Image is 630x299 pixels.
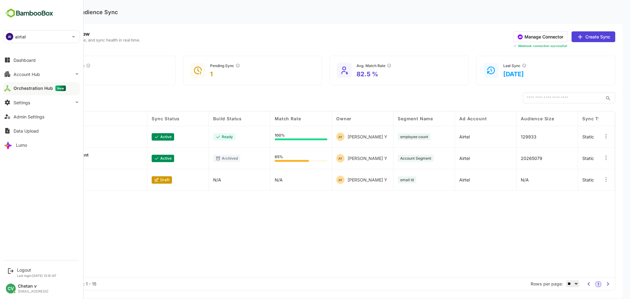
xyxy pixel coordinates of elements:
div: Anjan Y [315,133,366,141]
p: 2 [42,70,69,78]
button: Manage Connector [492,31,546,42]
p: Testing static Account [19,152,67,157]
button: Dashboard [3,54,80,66]
img: BambooboxFullLogoMark.5f36c76dfaba33ec1ec1367b70bb1252.svg [3,7,55,19]
p: Audience ID: 40398440 [19,160,67,165]
p: 1 [189,70,219,78]
p: Performance Overview [15,31,119,36]
span: employee count [379,134,407,139]
span: Owner [315,116,330,121]
div: Orchestration Hub [14,86,66,91]
p: airtel [15,34,26,40]
span: New [55,86,66,91]
div: CV [6,284,16,293]
div: Active Sync [42,63,69,68]
button: Audiences still in ‘Building’ or ‘Updating’ for more than 24 hours. [214,63,219,68]
p: ready [200,134,211,139]
div: Chetan v [18,284,48,289]
button: Lumo [3,139,80,151]
div: AI [6,33,13,40]
div: [EMAIL_ADDRESS] [18,289,48,293]
span: Account Segment [379,156,410,161]
button: Admin Settings [3,110,80,123]
div: Account Hub [14,72,40,77]
button: Data Upload [3,125,80,137]
div: 65% [253,155,306,162]
p: Audience ID: -- [19,181,46,186]
span: Sync Status [130,116,158,121]
span: Ad Account [438,116,465,121]
p: 82.5 % [335,70,370,78]
div: Lumo [16,142,27,148]
button: 1 [574,281,580,287]
span: Airtel [438,134,448,139]
p: juhduh0608 [19,174,46,179]
span: Sync Type [561,116,585,121]
span: N/A [499,177,507,182]
div: Total Rows: 3 | Rows: 1 - 15 [18,281,75,286]
div: Avg. Match Rate [335,63,370,68]
div: AY [315,154,323,162]
div: AIairtel [3,30,80,43]
p: N/A [253,177,261,182]
p: active [139,156,150,161]
span: Segment Name [376,116,412,121]
div: AY [315,133,323,141]
p: draft [139,177,148,182]
div: Anjan Y [315,154,366,162]
span: 129933 [499,134,515,139]
span: Build Status [192,116,220,121]
button: Audiences in ‘Ready’ status and actively receiving ad delivery. [64,63,69,68]
div: Anjan Y [315,176,366,184]
button: Orchestration HubNew [3,82,80,94]
p: Last login: [DATE] 13:15 IST [17,274,57,277]
span: static [561,177,572,182]
div: AY [315,176,323,184]
div: Admin Settings [14,114,44,119]
button: Settings [3,96,80,109]
span: Airtel [438,177,448,182]
span: Audience Size [499,116,533,121]
p: active [139,134,150,139]
button: Account Hub [3,68,80,80]
div: Settings [14,100,30,105]
div: Logout [17,267,57,273]
span: static [561,156,572,161]
span: email Id [379,177,392,182]
button: back [7,7,17,17]
div: Dashboard [14,58,36,63]
p: LinkedIn Audience Sync [31,9,96,15]
p: static_an0508 [19,131,61,136]
p: archived [200,156,216,161]
span: Match Rate [253,116,279,121]
span: Airtel [438,156,448,161]
div: Webhook connection successful! [492,44,594,48]
p: Track delivery, match-rate, and sync health in real time. [15,38,119,42]
div: Last Sync [482,63,505,68]
p: [DATE] [482,70,505,78]
span: static [561,134,572,139]
button: Create Sync [550,31,594,42]
div: Pending Sync [189,63,219,68]
div: Data Upload [14,128,39,134]
span: 20265079 [499,156,521,161]
span: Rows per page: [509,281,541,286]
p: Audience ID: 40503945 [19,138,61,143]
div: 100% [253,134,306,140]
span: Title [19,116,30,121]
button: Average percentage of contacts/companies LinkedIn successfully matched. [365,63,370,68]
button: Time since the most recent batch update. [500,63,505,68]
p: N/A [192,177,200,182]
